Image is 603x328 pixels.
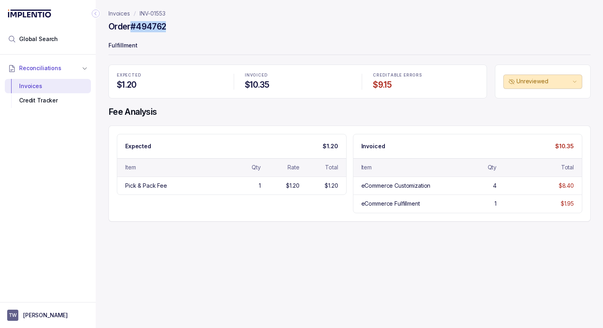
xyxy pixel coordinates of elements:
[108,10,130,18] a: Invoices
[361,182,431,190] div: eCommerce Customization
[19,64,61,72] span: Reconciliations
[91,9,100,18] div: Collapse Icon
[108,38,591,54] p: Fulfillment
[373,79,479,90] h4: $9.15
[493,182,497,190] div: 4
[5,77,91,110] div: Reconciliations
[503,75,582,89] button: Unreviewed
[361,200,420,208] div: eCommerce Fulfillment
[555,142,574,150] p: $10.35
[323,142,338,150] p: $1.20
[373,73,479,78] p: CREDITABLE ERRORS
[561,200,574,208] div: $1.95
[117,79,223,90] h4: $1.20
[125,163,136,171] div: Item
[559,182,574,190] div: $8.40
[516,77,571,85] p: Unreviewed
[117,73,223,78] p: EXPECTED
[5,59,91,77] button: Reconciliations
[245,73,351,78] p: INVOICED
[7,310,89,321] button: User initials[PERSON_NAME]
[325,182,338,190] div: $1.20
[125,142,151,150] p: Expected
[259,182,261,190] div: 1
[140,10,166,18] a: INV-01553
[7,310,18,321] span: User initials
[495,200,497,208] div: 1
[561,163,574,171] div: Total
[488,163,497,171] div: Qty
[11,93,85,108] div: Credit Tracker
[245,79,351,90] h4: $10.35
[11,79,85,93] div: Invoices
[125,182,167,190] div: Pick & Pack Fee
[288,163,299,171] div: Rate
[108,106,591,118] h4: Fee Analysis
[325,163,338,171] div: Total
[361,142,385,150] p: Invoiced
[23,311,68,319] p: [PERSON_NAME]
[19,35,58,43] span: Global Search
[361,163,372,171] div: Item
[286,182,299,190] div: $1.20
[252,163,261,171] div: Qty
[108,21,166,32] h4: Order #494762
[108,10,166,18] nav: breadcrumb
